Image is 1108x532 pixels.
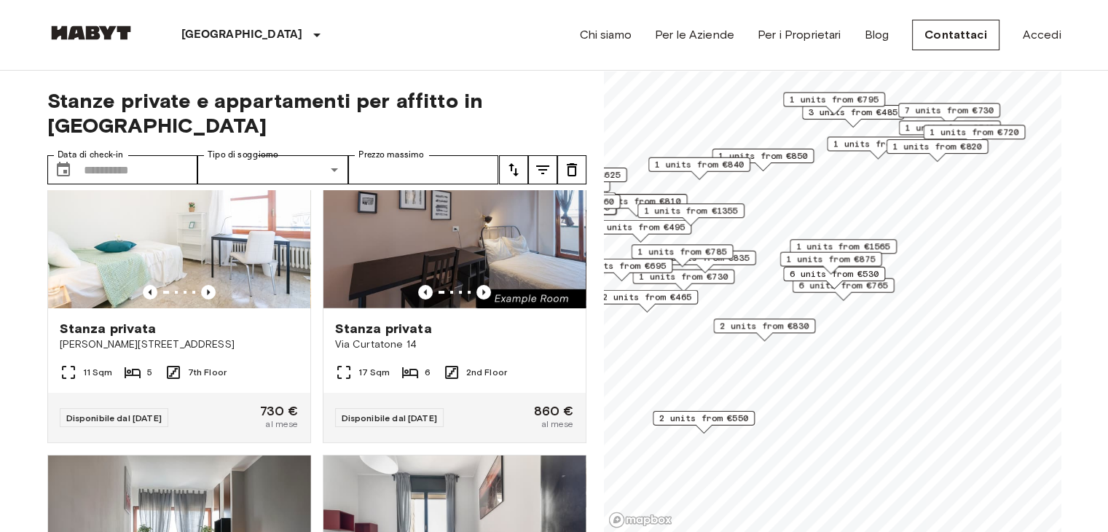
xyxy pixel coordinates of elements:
[864,26,889,44] a: Blog
[758,26,841,44] a: Per i Proprietari
[60,337,299,352] span: [PERSON_NAME][STREET_ADDRESS]
[897,103,999,125] div: Map marker
[589,220,691,243] div: Map marker
[143,285,157,300] button: Previous image
[637,245,726,258] span: 1 units from €785
[323,133,586,308] img: Marketing picture of unit IT-14-030-002-06H
[425,366,431,379] span: 6
[898,120,1000,143] div: Map marker
[531,168,620,181] span: 3 units from €625
[514,200,616,223] div: Map marker
[833,137,922,150] span: 1 units from €770
[524,195,613,208] span: 2 units from €660
[720,319,809,332] span: 2 units from €830
[466,366,507,379] span: 2nd Floor
[659,412,748,425] span: 2 units from €550
[557,155,586,184] button: tune
[718,149,807,163] span: 1 units from €850
[208,149,278,161] label: Tipo di soggiorno
[181,26,303,44] p: [GEOGRAPHIC_DATA]
[779,252,881,275] div: Map marker
[518,195,620,217] div: Map marker
[201,285,216,300] button: Previous image
[60,320,157,337] span: Stanza privata
[631,244,733,267] div: Map marker
[632,270,734,292] div: Map marker
[323,133,586,443] a: Marketing picture of unit IT-14-030-002-06HPrevious imagePrevious imageStanza privataVia Curtaton...
[476,285,491,300] button: Previous image
[639,270,728,283] span: 1 units from €730
[644,204,738,217] span: 1 units from €1355
[499,155,528,184] button: tune
[58,149,123,161] label: Data di check-in
[892,140,981,153] span: 1 units from €820
[265,418,298,431] span: al mese
[786,253,875,266] span: 1 units from €875
[886,139,988,162] div: Map marker
[904,103,993,117] span: 7 units from €730
[541,418,573,431] span: al mese
[653,251,755,273] div: Map marker
[660,251,749,265] span: 3 units from €835
[790,267,879,281] span: 6 units from €530
[912,20,999,50] a: Contattaci
[653,411,755,434] div: Map marker
[602,291,691,304] span: 2 units from €465
[923,125,1025,147] div: Map marker
[790,93,879,106] span: 1 units from €795
[802,105,904,128] div: Map marker
[596,290,698,313] div: Map marker
[592,195,680,208] span: 2 units from €810
[49,155,78,184] button: Choose date
[358,149,423,161] label: Prezzo massimo
[809,106,897,119] span: 3 units from €485
[654,158,743,171] span: 1 units from €840
[260,404,299,418] span: 730 €
[596,221,685,234] span: 1 units from €495
[796,240,890,253] span: 1 units from €1565
[798,279,887,292] span: 6 units from €765
[577,259,666,273] span: 1 units from €695
[637,203,744,226] div: Map marker
[608,512,672,528] a: Mapbox logo
[514,192,616,215] div: Map marker
[930,125,1018,138] span: 1 units from €720
[648,157,750,180] div: Map marker
[358,366,390,379] span: 17 Sqm
[585,194,687,216] div: Map marker
[335,337,574,352] span: Via Curtatone 14
[47,133,311,443] a: Marketing picture of unit IT-14-048-001-03HPrevious imagePrevious imageStanza privata[PERSON_NAME...
[48,133,310,308] img: Marketing picture of unit IT-14-048-001-03H
[418,285,433,300] button: Previous image
[188,366,227,379] span: 7th Floor
[528,155,557,184] button: tune
[83,366,113,379] span: 11 Sqm
[47,26,135,40] img: Habyt
[905,121,994,134] span: 1 units from €740
[579,26,631,44] a: Chi siamo
[713,318,815,341] div: Map marker
[712,149,814,171] div: Map marker
[570,259,672,281] div: Map marker
[655,26,734,44] a: Per le Aziende
[147,366,152,379] span: 5
[792,278,894,301] div: Map marker
[524,168,626,190] div: Map marker
[790,239,897,262] div: Map marker
[66,412,162,423] span: Disponibile dal [DATE]
[534,404,574,418] span: 860 €
[827,136,929,159] div: Map marker
[783,267,885,289] div: Map marker
[342,412,437,423] span: Disponibile dal [DATE]
[1023,26,1061,44] a: Accedi
[783,93,885,115] div: Map marker
[47,88,586,138] span: Stanze private e appartamenti per affitto in [GEOGRAPHIC_DATA]
[335,320,432,337] span: Stanza privata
